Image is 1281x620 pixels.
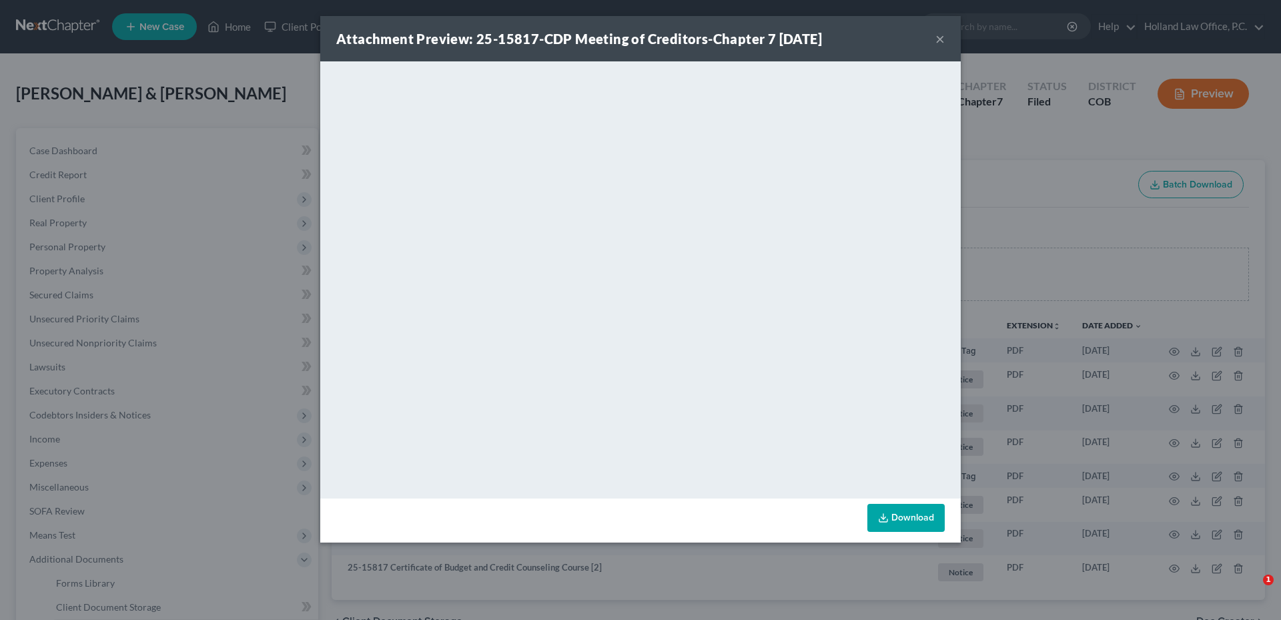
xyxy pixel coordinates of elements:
[336,31,822,47] strong: Attachment Preview: 25-15817-CDP Meeting of Creditors-Chapter 7 [DATE]
[1236,575,1268,607] iframe: Intercom live chat
[935,31,945,47] button: ×
[320,61,961,495] iframe: <object ng-attr-data='[URL][DOMAIN_NAME]' type='application/pdf' width='100%' height='650px'></ob...
[1263,575,1274,585] span: 1
[867,504,945,532] a: Download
